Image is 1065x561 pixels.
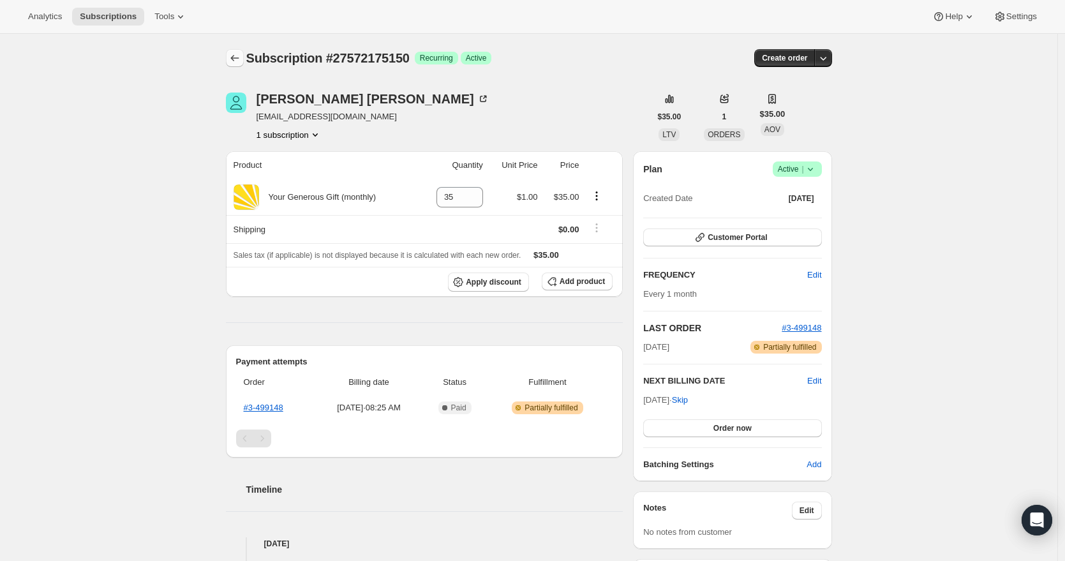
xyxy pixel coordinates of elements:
span: | [801,164,803,174]
span: $1.00 [517,192,538,202]
h2: Payment attempts [236,355,613,368]
span: Order now [713,423,752,433]
span: Partially fulfilled [525,403,577,413]
th: Order [236,368,315,396]
span: $35.00 [533,250,559,260]
button: Create order [754,49,815,67]
button: Settings [986,8,1045,26]
a: #3-499148 [782,323,821,333]
span: [DATE] · [643,395,688,405]
h2: Plan [643,163,662,176]
span: [DATE] · 08:25 AM [318,401,419,414]
h4: [DATE] [226,537,623,550]
span: AOV [764,125,780,134]
span: Created Date [643,192,692,205]
span: Subscription #27572175150 [246,51,410,65]
button: Shipping actions [586,221,607,235]
span: $35.00 [554,192,579,202]
span: Active [778,163,817,176]
span: No notes from customer [643,527,732,537]
h2: NEXT BILLING DATE [643,375,807,387]
span: Every 1 month [643,289,697,299]
span: Settings [1006,11,1037,22]
span: Create order [762,53,807,63]
button: Product actions [257,128,322,141]
div: Your Generous Gift (monthly) [259,191,376,204]
span: Add product [560,276,605,287]
h6: Batching Settings [643,458,807,471]
button: Help [925,8,983,26]
span: Tools [154,11,174,22]
th: Price [542,151,583,179]
h2: LAST ORDER [643,322,782,334]
span: $35.00 [760,108,786,121]
span: Add [807,458,821,471]
span: Subscriptions [80,11,137,22]
button: Order now [643,419,821,437]
span: 1 [722,112,727,122]
th: Unit Price [487,151,542,179]
a: #3-499148 [244,403,283,412]
th: Quantity [419,151,487,179]
button: Edit [807,375,821,387]
span: [EMAIL_ADDRESS][DOMAIN_NAME] [257,110,489,123]
span: Skip [672,394,688,407]
th: Product [226,151,419,179]
th: Shipping [226,215,419,243]
button: Customer Portal [643,228,821,246]
h3: Notes [643,502,792,520]
span: ORDERS [708,130,740,139]
span: Edit [807,269,821,281]
span: Fulfillment [490,376,605,389]
h2: FREQUENCY [643,269,807,281]
span: [DATE] [789,193,814,204]
button: $35.00 [650,108,689,126]
span: Apply discount [466,277,521,287]
span: Recurring [420,53,453,63]
button: Edit [800,265,829,285]
button: #3-499148 [782,322,821,334]
span: Paid [451,403,466,413]
span: Help [945,11,962,22]
span: Partially fulfilled [763,342,816,352]
button: Product actions [586,189,607,203]
button: Add product [542,273,613,290]
button: Apply discount [448,273,529,292]
button: Subscriptions [226,49,244,67]
div: Open Intercom Messenger [1022,505,1052,535]
span: Customer Portal [708,232,767,243]
button: Tools [147,8,195,26]
span: Analytics [28,11,62,22]
span: Status [427,376,482,389]
div: [PERSON_NAME] [PERSON_NAME] [257,93,489,105]
img: product img [234,184,259,210]
button: Analytics [20,8,70,26]
span: Sales tax (if applicable) is not displayed because it is calculated with each new order. [234,251,521,260]
h2: Timeline [246,483,623,496]
button: Edit [792,502,822,520]
span: Active [466,53,487,63]
span: Edit [800,505,814,516]
span: $0.00 [558,225,579,234]
button: [DATE] [781,190,822,207]
span: Chris Wells [226,93,246,113]
span: [DATE] [643,341,669,354]
button: 1 [715,108,734,126]
span: LTV [662,130,676,139]
button: Skip [664,390,696,410]
span: $35.00 [658,112,681,122]
span: Billing date [318,376,419,389]
button: Subscriptions [72,8,144,26]
button: Add [799,454,829,475]
nav: Pagination [236,430,613,447]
